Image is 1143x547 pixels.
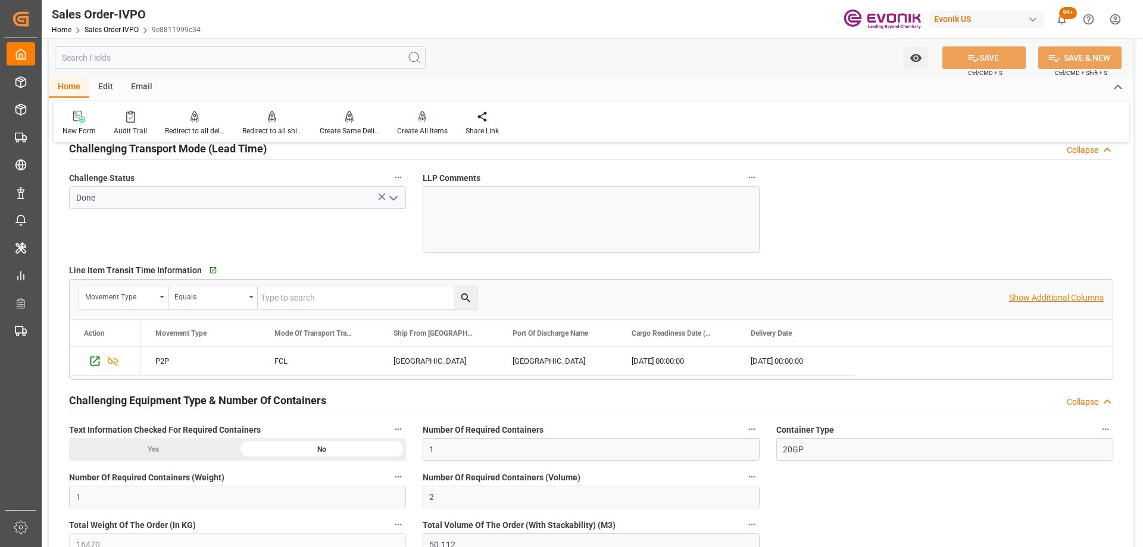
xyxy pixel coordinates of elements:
[165,126,224,136] div: Redirect to all deliveries
[79,286,168,309] button: open menu
[155,329,207,337] span: Movement Type
[1059,7,1077,19] span: 99+
[744,170,760,185] button: LLP Comments
[751,329,792,337] span: Delivery Date
[744,517,760,532] button: Total Volume Of The Order (With Stackability) (M3)
[1098,421,1113,437] button: Container Type
[968,68,1003,77] span: Ctrl/CMD + S
[736,347,855,375] div: [DATE] 00:00:00
[49,77,89,98] div: Home
[69,471,224,484] span: Number Of Required Containers (Weight)
[391,517,406,532] button: Total Weight Of The Order (In KG)
[466,126,499,136] div: Share Link
[498,347,617,375] div: [GEOGRAPHIC_DATA]
[69,392,326,408] h2: Challenging Equipment Type & Number Of Containers
[632,329,711,337] span: Cargo Readiness Date (Shipping Date)
[844,9,921,30] img: Evonik-brand-mark-Deep-Purple-RGB.jpeg_1700498283.jpeg
[114,126,147,136] div: Audit Trail
[423,424,544,436] span: Number Of Required Containers
[1067,144,1098,157] div: Collapse
[744,469,760,485] button: Number Of Required Containers (Volume)
[379,347,498,375] div: [GEOGRAPHIC_DATA]
[85,289,155,302] div: Movement Type
[141,347,855,376] div: Press SPACE to select this row.
[69,140,267,157] h2: Challenging Transport Mode (Lead Time)
[394,329,473,337] span: Ship From [GEOGRAPHIC_DATA]
[1048,6,1075,33] button: show 100 new notifications
[454,286,477,309] button: search button
[744,421,760,437] button: Number Of Required Containers
[84,329,105,337] div: Action
[320,126,379,136] div: Create Same Delivery Date
[168,286,258,309] button: open menu
[423,471,580,484] span: Number Of Required Containers (Volume)
[1075,6,1102,33] button: Help Center
[513,329,588,337] span: Port Of Discharge Name
[242,126,302,136] div: Redirect to all shipments
[69,424,261,436] span: Text Information Checked For Required Containers
[391,421,406,437] button: Text Information Checked For Required Containers
[69,438,238,461] div: Yes
[52,5,201,23] div: Sales Order-IVPO
[904,46,928,69] button: open menu
[69,172,135,185] span: Challenge Status
[69,519,196,532] span: Total Weight Of The Order (In KG)
[929,11,1044,28] div: Evonik US
[52,26,71,34] a: Home
[69,264,202,277] span: Line Item Transit Time Information
[942,46,1026,69] button: SAVE
[929,8,1048,30] button: Evonik US
[55,46,426,69] input: Search Fields
[391,170,406,185] button: Challenge Status
[238,438,406,461] div: No
[70,347,141,376] div: Press SPACE to select this row.
[274,329,354,337] span: Mode Of Transport Translation
[617,347,736,375] div: [DATE] 00:00:00
[1038,46,1122,69] button: SAVE & NEW
[1055,68,1107,77] span: Ctrl/CMD + Shift + S
[122,77,161,98] div: Email
[776,424,834,436] span: Container Type
[423,519,616,532] span: Total Volume Of The Order (With Stackability) (M3)
[1009,292,1104,304] p: Show Additional Columns
[391,469,406,485] button: Number Of Required Containers (Weight)
[1067,396,1098,408] div: Collapse
[258,286,477,309] input: Type to search
[397,126,448,136] div: Create All Items
[383,189,401,207] button: open menu
[174,289,245,302] div: Equals
[141,347,260,375] div: P2P
[85,26,139,34] a: Sales Order-IVPO
[260,347,379,375] div: FCL
[423,172,480,185] span: LLP Comments
[89,77,122,98] div: Edit
[63,126,96,136] div: New Form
